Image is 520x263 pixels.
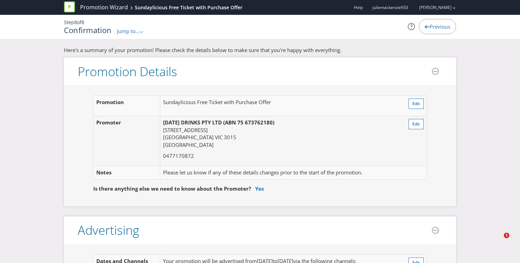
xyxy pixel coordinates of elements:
h3: Promotion Details [78,65,177,79]
a: Promotion Wizard [80,3,128,11]
p: 0477170872 [163,152,395,160]
p: Here's a summary of your promotion! Please check the details below to make sure that you're happy... [64,47,456,54]
td: Promotion [94,96,160,116]
td: Please let us know if any of these details changes prior to the start of the promotion. [160,166,398,179]
span: juliemackenzie933 [372,4,408,10]
span: [GEOGRAPHIC_DATA] [163,141,214,148]
span: Edit [412,101,420,107]
span: Edit [412,121,420,127]
span: Step [64,19,74,26]
span: 3015 [224,134,236,141]
div: Sundaylicious Free Ticket with Purchase Offer [135,4,242,11]
span: [STREET_ADDRESS] [163,127,208,133]
span: of [77,19,82,26]
span: VIC [215,134,223,141]
h3: Advertising [78,223,139,237]
span: 8 [82,19,84,26]
span: Promoter [96,119,121,126]
a: [PERSON_NAME] [412,4,452,10]
span: 8 [74,19,77,26]
span: Previous [430,23,450,30]
a: Yes [255,185,264,192]
button: Edit [409,99,424,109]
a: Help [354,4,363,10]
span: 1 [504,233,509,238]
span: (ABN 75 673762180) [223,119,274,126]
h1: Confirmation [64,26,112,34]
span: Is there anything else we need to know about the Promoter? [93,185,251,192]
span: [DATE] DRINKS PTY LTD [163,119,222,126]
td: Notes [94,166,160,179]
button: Edit [409,119,424,129]
td: Sundaylicious Free Ticket with Purchase Offer [160,96,398,116]
iframe: Intercom live chat [490,233,506,249]
span: [GEOGRAPHIC_DATA] [163,134,214,141]
span: Jump to... [117,28,140,34]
